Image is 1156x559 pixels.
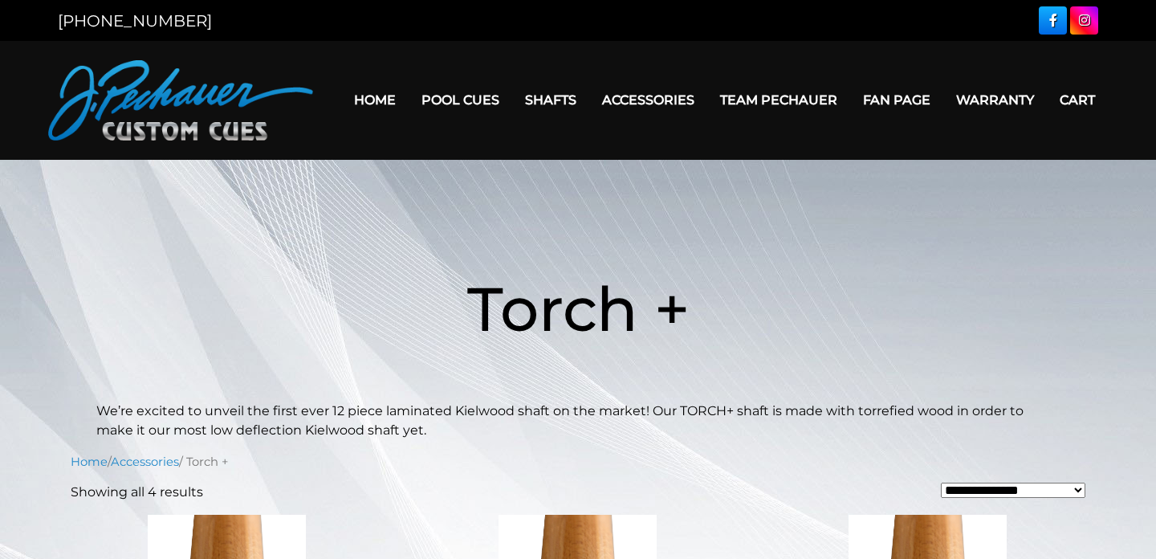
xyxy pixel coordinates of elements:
[512,80,589,120] a: Shafts
[467,271,690,346] span: Torch +
[96,402,1060,440] p: We’re excited to unveil the first ever 12 piece laminated Kielwood shaft on the market! Our TORCH...
[943,80,1047,120] a: Warranty
[850,80,943,120] a: Fan Page
[71,453,1085,471] nav: Breadcrumb
[48,60,313,141] img: Pechauer Custom Cues
[58,11,212,31] a: [PHONE_NUMBER]
[71,455,108,469] a: Home
[341,80,409,120] a: Home
[111,455,179,469] a: Accessories
[941,483,1085,498] select: Shop order
[1047,80,1108,120] a: Cart
[409,80,512,120] a: Pool Cues
[589,80,707,120] a: Accessories
[71,483,203,502] p: Showing all 4 results
[707,80,850,120] a: Team Pechauer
